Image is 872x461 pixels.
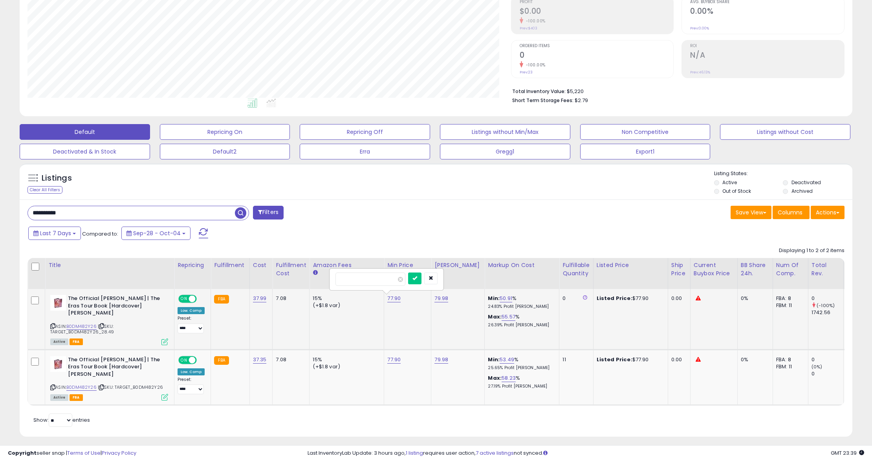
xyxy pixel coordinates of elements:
[812,261,840,278] div: Total Rev.
[512,86,839,95] li: $5,220
[580,144,711,159] button: Export1
[776,295,802,302] div: FBA: 8
[313,261,381,269] div: Amazon Fees
[488,322,553,328] p: 26.39% Profit [PERSON_NAME]
[214,356,229,365] small: FBA
[597,356,662,363] div: $77.90
[434,261,481,269] div: [PERSON_NAME]
[597,261,665,269] div: Listed Price
[214,295,229,304] small: FBA
[488,304,553,309] p: 24.83% Profit [PERSON_NAME]
[313,269,317,276] small: Amazon Fees.
[722,179,737,186] label: Active
[488,375,553,389] div: %
[33,416,90,424] span: Show: entries
[48,261,171,269] div: Title
[485,258,559,289] th: The percentage added to the cost of goods (COGS) that forms the calculator for Min & Max prices.
[597,295,632,302] b: Listed Price:
[488,356,500,363] b: Min:
[562,261,590,278] div: Fulfillable Quantity
[66,323,97,330] a: B0DM482Y26
[778,209,802,216] span: Columns
[313,302,378,309] div: (+$1.8 var)
[253,261,269,269] div: Cost
[520,44,674,48] span: Ordered Items
[597,356,632,363] b: Listed Price:
[98,384,163,390] span: | SKU: TARGET_B0DM482Y26
[178,261,207,269] div: Repricing
[520,70,533,75] small: Prev: 23
[791,179,821,186] label: Deactivated
[68,356,163,380] b: The Official [PERSON_NAME] | The Eras Tour Book [Hardcover] [PERSON_NAME]
[812,370,843,377] div: 0
[179,296,189,302] span: ON
[722,188,751,194] label: Out of Stock
[196,357,208,363] span: OFF
[694,261,734,278] div: Current Buybox Price
[791,188,813,194] label: Archived
[488,384,553,389] p: 27.19% Profit [PERSON_NAME]
[276,356,303,363] div: 7.08
[133,229,181,237] span: Sep-28 - Oct-04
[690,51,844,61] h2: N/A
[102,449,136,457] a: Privacy Policy
[8,449,37,457] strong: Copyright
[523,62,546,68] small: -100.00%
[512,88,566,95] b: Total Inventory Value:
[70,394,83,401] span: FBA
[690,7,844,17] h2: 0.00%
[741,295,767,302] div: 0%
[488,374,502,382] b: Max:
[313,363,378,370] div: (+$1.8 var)
[811,206,845,219] button: Actions
[562,356,587,363] div: 11
[520,26,537,31] small: Prev: $403
[812,356,843,363] div: 0
[178,377,205,395] div: Preset:
[20,124,150,140] button: Default
[82,230,118,238] span: Compared to:
[597,295,662,302] div: $77.90
[440,124,570,140] button: Listings without Min/Max
[580,124,711,140] button: Non Competitive
[488,261,556,269] div: Markup on Cost
[671,261,687,278] div: Ship Price
[253,356,267,364] a: 37.35
[406,449,423,457] a: 1 listing
[196,296,208,302] span: OFF
[817,302,835,309] small: (-100%)
[776,302,802,309] div: FBM: 11
[520,51,674,61] h2: 0
[488,313,502,320] b: Max:
[20,144,150,159] button: Deactivated & In Stock
[387,261,428,269] div: Min Price
[28,227,81,240] button: Last 7 Days
[214,261,246,269] div: Fulfillment
[160,144,290,159] button: Default2
[523,18,546,24] small: -100.00%
[488,295,553,309] div: %
[690,26,709,31] small: Prev: 0.00%
[178,368,205,375] div: Low. Comp
[690,70,710,75] small: Prev: 46.13%
[434,356,448,364] a: 79.98
[779,247,845,254] div: Displaying 1 to 2 of 2 items
[520,7,674,17] h2: $0.00
[276,261,306,278] div: Fulfillment Cost
[50,394,68,401] span: All listings currently available for purchase on Amazon
[741,261,769,278] div: BB Share 24h.
[178,316,205,333] div: Preset:
[50,338,68,345] span: All listings currently available for purchase on Amazon
[276,295,303,302] div: 7.08
[500,356,514,364] a: 53.49
[308,450,864,457] div: Last InventoryLab Update: 3 hours ago, requires user action, not synced.
[741,356,767,363] div: 0%
[575,97,588,104] span: $2.79
[812,295,843,302] div: 0
[50,295,66,311] img: 31d6Y3n3faL._SL40_.jpg
[488,295,500,302] b: Min:
[476,449,514,457] a: 7 active listings
[40,229,71,237] span: Last 7 Days
[253,206,284,220] button: Filters
[488,313,553,328] div: %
